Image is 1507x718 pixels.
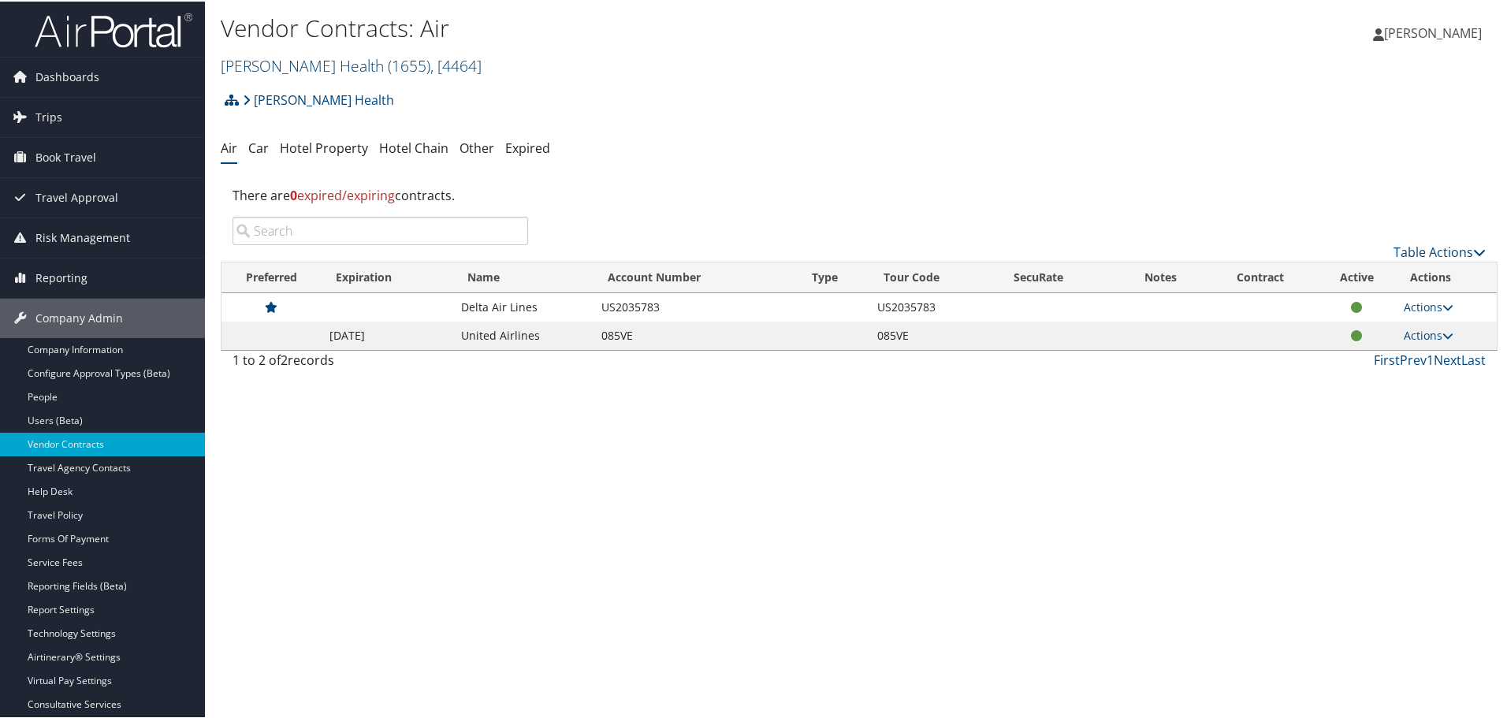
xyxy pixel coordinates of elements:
a: Last [1461,350,1486,367]
span: expired/expiring [290,185,395,203]
td: [DATE] [322,320,453,348]
th: Active: activate to sort column ascending [1318,261,1396,292]
span: Risk Management [35,217,130,256]
td: 085VE [869,320,999,348]
th: Type: activate to sort column ascending [798,261,870,292]
th: Expiration: activate to sort column ascending [322,261,453,292]
h1: Vendor Contracts: Air [221,10,1072,43]
a: [PERSON_NAME] Health [243,83,394,114]
input: Search [233,215,528,244]
th: Account Number: activate to sort column ascending [593,261,798,292]
a: Air [221,138,237,155]
span: Trips [35,96,62,136]
span: [PERSON_NAME] [1384,23,1482,40]
span: Book Travel [35,136,96,176]
a: [PERSON_NAME] Health [221,54,482,75]
td: Delta Air Lines [453,292,593,320]
a: Actions [1404,298,1453,313]
th: SecuRate: activate to sort column ascending [999,261,1119,292]
a: Table Actions [1394,242,1486,259]
th: Name: activate to sort column ascending [453,261,593,292]
div: 1 to 2 of records [233,349,528,376]
span: ( 1655 ) [388,54,430,75]
a: First [1374,350,1400,367]
th: Preferred: activate to sort column ascending [221,261,322,292]
span: Travel Approval [35,177,118,216]
img: airportal-logo.png [35,10,192,47]
td: US2035783 [593,292,798,320]
a: Actions [1404,326,1453,341]
strong: 0 [290,185,297,203]
div: There are contracts. [221,173,1498,215]
span: Dashboards [35,56,99,95]
a: [PERSON_NAME] [1373,8,1498,55]
td: US2035783 [869,292,999,320]
th: Tour Code: activate to sort column ascending [869,261,999,292]
th: Contract: activate to sort column ascending [1203,261,1318,292]
a: Car [248,138,269,155]
span: Reporting [35,257,87,296]
th: Notes: activate to sort column ascending [1118,261,1203,292]
td: 085VE [593,320,798,348]
span: , [ 4464 ] [430,54,482,75]
td: United Airlines [453,320,593,348]
th: Actions [1396,261,1497,292]
a: Next [1434,350,1461,367]
a: Expired [505,138,550,155]
span: Company Admin [35,297,123,337]
span: 2 [281,350,288,367]
a: Hotel Property [280,138,368,155]
a: Other [460,138,494,155]
a: 1 [1427,350,1434,367]
a: Hotel Chain [379,138,448,155]
a: Prev [1400,350,1427,367]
